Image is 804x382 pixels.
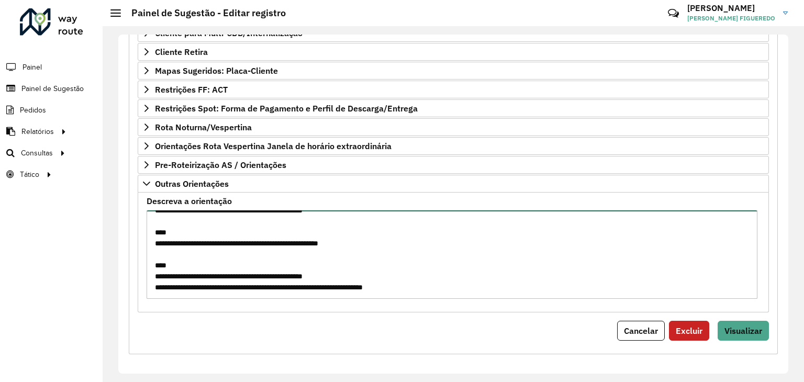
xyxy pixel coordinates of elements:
span: Visualizar [724,325,762,336]
a: Rota Noturna/Vespertina [138,118,769,136]
a: Orientações Rota Vespertina Janela de horário extraordinária [138,137,769,155]
span: Cliente para Multi-CDD/Internalização [155,29,303,37]
span: Outras Orientações [155,179,229,188]
span: Cliente Retira [155,48,208,56]
a: Outras Orientações [138,175,769,193]
button: Cancelar [617,321,665,341]
span: Excluir [676,325,702,336]
a: Restrições FF: ACT [138,81,769,98]
div: Outras Orientações [138,193,769,312]
a: Restrições Spot: Forma de Pagamento e Perfil de Descarga/Entrega [138,99,769,117]
span: [PERSON_NAME] FIGUEREDO [687,14,775,23]
a: Mapas Sugeridos: Placa-Cliente [138,62,769,80]
label: Descreva a orientação [147,195,232,207]
span: Restrições Spot: Forma de Pagamento e Perfil de Descarga/Entrega [155,104,418,113]
span: Painel de Sugestão [21,83,84,94]
a: Contato Rápido [662,2,685,25]
span: Restrições FF: ACT [155,85,228,94]
h3: [PERSON_NAME] [687,3,775,13]
span: Pre-Roteirização AS / Orientações [155,161,286,169]
span: Orientações Rota Vespertina Janela de horário extraordinária [155,142,392,150]
span: Pedidos [20,105,46,116]
span: Rota Noturna/Vespertina [155,123,252,131]
h2: Painel de Sugestão - Editar registro [121,7,286,19]
button: Visualizar [718,321,769,341]
a: Cliente Retira [138,43,769,61]
span: Mapas Sugeridos: Placa-Cliente [155,66,278,75]
span: Painel [23,62,42,73]
span: Consultas [21,148,53,159]
span: Cancelar [624,325,658,336]
a: Pre-Roteirização AS / Orientações [138,156,769,174]
span: Relatórios [21,126,54,137]
span: Tático [20,169,39,180]
button: Excluir [669,321,709,341]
